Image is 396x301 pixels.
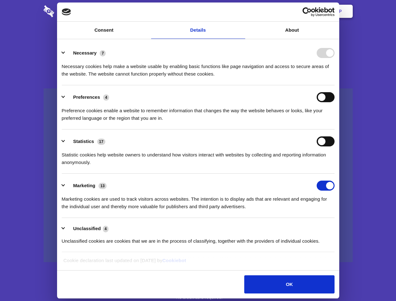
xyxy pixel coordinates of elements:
label: Preferences [73,94,100,100]
img: logo-wordmark-white-trans-d4663122ce5f474addd5e946df7df03e33cb6a1c49d2221995e7729f52c070b2.svg [44,5,97,17]
a: Wistia video thumbnail [44,88,353,262]
a: Usercentrics Cookiebot - opens in a new window [280,7,335,17]
label: Statistics [73,139,94,144]
a: Consent [57,22,151,39]
a: Login [284,2,312,21]
button: Necessary (7) [62,48,110,58]
a: About [245,22,339,39]
div: Marketing cookies are used to track visitors across websites. The intention is to display ads tha... [62,191,335,210]
a: Contact [254,2,283,21]
span: 7 [100,50,106,56]
h4: Auto-redaction of sensitive data, encrypted data sharing and self-destructing private chats. Shar... [44,57,353,78]
span: 17 [97,139,105,145]
a: Details [151,22,245,39]
div: Preference cookies enable a website to remember information that changes the way the website beha... [62,102,335,122]
button: Unclassified (4) [62,225,113,233]
span: 4 [103,226,109,232]
span: 4 [103,94,109,101]
button: Preferences (4) [62,92,113,102]
div: Statistic cookies help website owners to understand how visitors interact with websites by collec... [62,146,335,166]
iframe: Drift Widget Chat Controller [365,270,388,293]
div: Necessary cookies help make a website usable by enabling basic functions like page navigation and... [62,58,335,78]
label: Marketing [73,183,95,188]
button: OK [244,275,334,293]
span: 13 [98,183,107,189]
img: logo [62,8,71,15]
label: Necessary [73,50,97,55]
button: Marketing (13) [62,181,111,191]
div: Cookie declaration last updated on [DATE] by [59,257,337,269]
button: Statistics (17) [62,136,109,146]
div: Unclassified cookies are cookies that we are in the process of classifying, together with the pro... [62,233,335,245]
a: Pricing [184,2,211,21]
a: Cookiebot [162,258,186,263]
h1: Eliminate Slack Data Loss. [44,28,353,51]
